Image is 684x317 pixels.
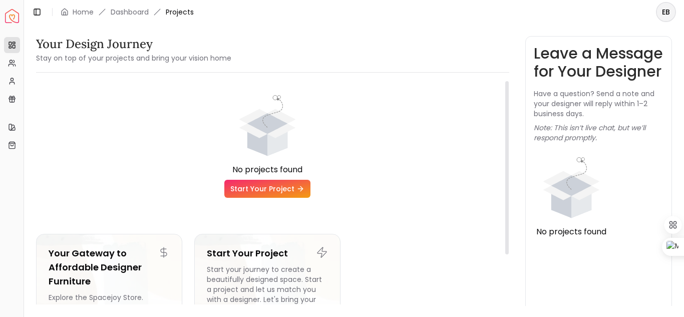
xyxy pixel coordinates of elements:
[111,7,149,17] a: Dashboard
[657,3,675,21] span: EB
[36,164,499,176] div: No projects found
[36,36,231,52] h3: Your Design Journey
[49,246,170,288] h5: Your Gateway to Affordable Designer Furniture
[36,53,231,63] small: Stay on top of your projects and bring your vision home
[73,7,94,17] a: Home
[534,151,609,226] div: animation
[5,9,19,23] img: Spacejoy Logo
[207,246,328,260] h5: Start Your Project
[534,89,664,119] p: Have a question? Send a note and your designer will reply within 1–2 business days.
[656,2,676,22] button: EB
[61,7,194,17] nav: breadcrumb
[230,89,305,164] div: animation
[5,9,19,23] a: Spacejoy
[166,7,194,17] span: Projects
[534,45,664,81] h3: Leave a Message for Your Designer
[534,123,664,143] p: Note: This isn’t live chat, but we’ll respond promptly.
[534,226,609,238] div: No projects found
[224,180,310,198] a: Start Your Project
